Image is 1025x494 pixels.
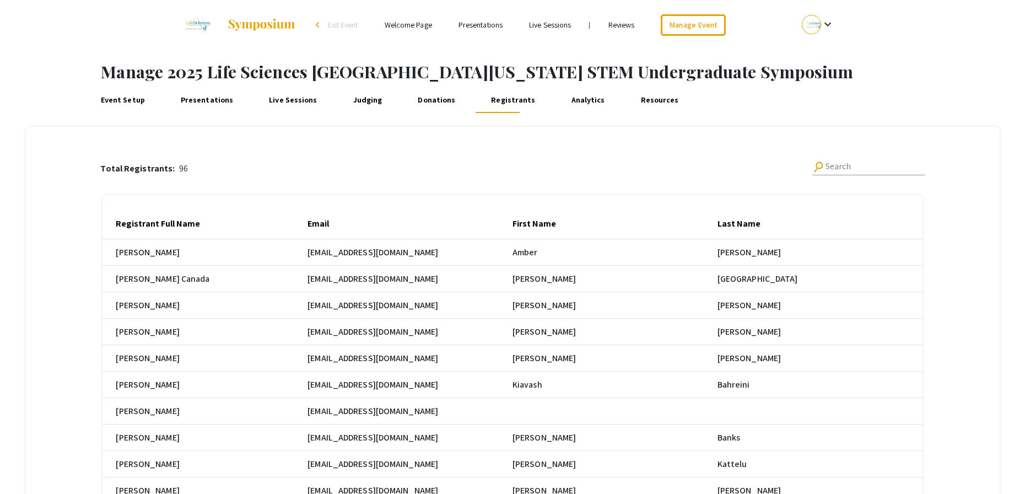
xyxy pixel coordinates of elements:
span: Kiavash [512,378,542,391]
mat-cell: [EMAIL_ADDRESS][DOMAIN_NAME] [307,425,512,451]
img: 2025 Life Sciences South Florida STEM Undergraduate Symposium [179,11,216,39]
div: First Name [512,217,556,230]
a: Registrants [489,87,538,113]
div: Last Name [717,217,770,230]
div: Email [307,217,329,230]
mat-cell: [EMAIL_ADDRESS][DOMAIN_NAME] [307,345,512,372]
div: Last Name [717,217,760,230]
a: Live Sessions [267,87,320,113]
span: [PERSON_NAME] [512,325,576,339]
a: Reviews [608,20,635,30]
a: Manage Event [661,14,726,36]
mat-cell: [PERSON_NAME] [102,239,307,266]
div: arrow_back_ios [316,22,322,28]
a: Event Setup [98,87,147,113]
mat-icon: Search [811,159,826,174]
span: [PERSON_NAME] [717,299,781,312]
span: Bahreini [717,378,750,391]
a: Judging [350,87,385,113]
mat-cell: [EMAIL_ADDRESS][DOMAIN_NAME] [307,398,512,425]
span: [PERSON_NAME] [512,352,576,365]
span: [PERSON_NAME] [512,431,576,444]
a: Donations [416,87,458,113]
a: Live Sessions [529,20,571,30]
span: Exit Event [328,20,358,30]
mat-cell: [EMAIL_ADDRESS][DOMAIN_NAME] [307,266,512,292]
button: Expand account dropdown [790,12,846,37]
span: Kattelu [717,458,747,471]
mat-cell: [EMAIL_ADDRESS][DOMAIN_NAME] [307,319,512,345]
a: Analytics [569,87,607,113]
mat-cell: [PERSON_NAME] [102,345,307,372]
mat-cell: [EMAIL_ADDRESS][DOMAIN_NAME] [307,239,512,266]
a: Resources [638,87,681,113]
a: 2025 Life Sciences South Florida STEM Undergraduate Symposium [179,11,296,39]
h1: Manage 2025 Life Sciences [GEOGRAPHIC_DATA][US_STATE] STEM Undergraduate Symposium [101,62,1025,82]
mat-cell: [EMAIL_ADDRESS][DOMAIN_NAME] [307,372,512,398]
span: [PERSON_NAME] [717,352,781,365]
div: First Name [512,217,566,230]
div: 96 [100,162,188,175]
span: [PERSON_NAME] [717,325,781,339]
img: Symposium by ForagerOne [227,18,296,31]
p: Total Registrants: [100,162,179,175]
mat-cell: [PERSON_NAME] [102,372,307,398]
mat-icon: Expand account dropdown [821,18,834,31]
span: [GEOGRAPHIC_DATA] [717,272,798,286]
a: Presentations [458,20,503,30]
span: [PERSON_NAME] [512,272,576,286]
span: [PERSON_NAME] [717,246,781,259]
div: Registrant Full Name [116,217,210,230]
mat-cell: [PERSON_NAME] [102,451,307,477]
mat-cell: [PERSON_NAME] [102,292,307,319]
mat-cell: [EMAIL_ADDRESS][DOMAIN_NAME] [307,292,512,319]
div: Email [307,217,339,230]
mat-cell: [PERSON_NAME] [102,398,307,425]
a: Welcome Page [385,20,432,30]
mat-cell: [EMAIL_ADDRESS][DOMAIN_NAME] [307,451,512,477]
iframe: Chat [8,444,47,486]
mat-cell: [PERSON_NAME] [102,425,307,451]
a: Presentations [178,87,236,113]
span: [PERSON_NAME] [512,458,576,471]
mat-cell: [PERSON_NAME] [102,319,307,345]
div: Registrant Full Name [116,217,200,230]
mat-cell: [PERSON_NAME] Canada [102,266,307,292]
li: | [584,20,595,30]
span: Banks [717,431,741,444]
span: Amber [512,246,538,259]
span: [PERSON_NAME] [512,299,576,312]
